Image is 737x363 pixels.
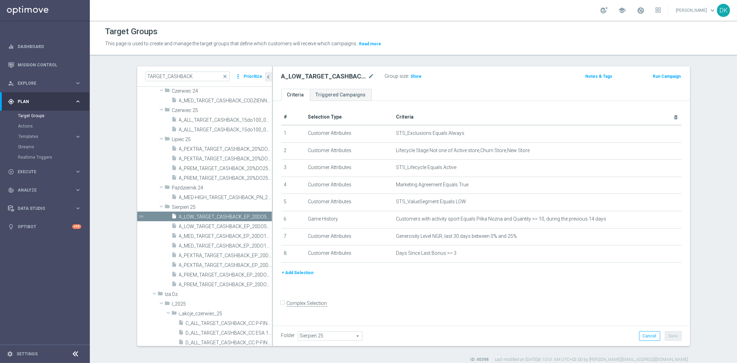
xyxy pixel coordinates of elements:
[396,216,606,222] span: Customers with activity sport Equals Piłka Nożna and Quantity >= 10, during the previous 14 days
[179,320,184,328] i: insert_drive_file
[172,301,272,307] span: I_2025
[186,330,272,336] span: D_ALL_TARGET_CASHBACK_CC ESA 100% do 500 PLN_170725
[18,56,81,74] a: Mission Control
[287,300,327,307] label: Complex Selection
[8,44,14,50] i: equalizer
[8,37,81,56] div: Dashboard
[8,44,82,49] div: equalizer Dashboard
[305,228,393,245] td: Customer Attributes
[172,204,272,210] span: Sierpie&#x144; 25
[8,224,82,230] div: lightbulb Optibot +10
[385,73,408,79] label: Group size
[75,205,81,212] i: keyboard_arrow_right
[8,62,82,68] button: Mission Control
[179,127,272,133] span: A_ALL_TARGET_CASHBACK_15do100_010625_SMS
[18,113,72,119] a: Target Groups
[8,187,14,193] i: track_changes
[18,111,89,121] div: Target Groups
[179,272,272,278] span: A_PREM_TARGET_CASHBACK_EP_20DO500_190825
[179,233,272,239] span: A_MED_TARGET_CASHBACK_EP_20DO100_060825
[172,175,177,183] i: insert_drive_file
[675,5,717,16] a: [PERSON_NAME]keyboard_arrow_down
[18,217,72,236] a: Optibot
[165,291,272,297] span: Iza Dz.
[165,300,170,308] i: folder
[17,352,38,356] a: Settings
[305,177,393,194] td: Customer Attributes
[281,125,305,142] td: 1
[18,134,82,139] button: Templates keyboard_arrow_right
[179,282,272,288] span: A_PREM_TARGET_CASHBACK_EP_20DO500_190825_SMS
[165,136,170,144] i: folder
[396,199,466,205] span: STS_ValueSegment Equals LOW
[18,134,68,139] span: Templates
[8,169,82,175] button: play_circle_outline Execute keyboard_arrow_right
[305,211,393,228] td: Game History
[179,98,272,104] span: A_MED_TARGET_CASHBACK_CODZIENNY NA EURO_170624_WYKLUCZ
[18,123,72,129] a: Actions
[305,142,393,160] td: Customer Attributes
[172,262,177,270] i: insert_drive_file
[408,73,409,79] label: :
[18,206,75,211] span: Data Studio
[305,160,393,177] td: Customer Attributes
[8,205,75,212] div: Data Studio
[172,137,272,142] span: Lipiec 25
[495,357,688,363] label: Last modified on [DATE] at 10:01 AM UTC+02:00 by [PERSON_NAME][EMAIL_ADDRESS][DOMAIN_NAME]
[281,211,305,228] td: 6
[396,130,464,136] span: STS_Exclusions Equals Always
[265,74,272,80] i: chevron_left
[665,331,682,341] button: Save
[8,99,82,104] button: gps_fixed Plan keyboard_arrow_right
[18,121,89,131] div: Actions
[105,41,357,46] span: This page is used to create and manage the target groups that define which customers will receive...
[179,224,272,230] span: A_LOW_TARGET_CASHBACK_EP_20DO50_060825_SMS
[8,99,75,105] div: Plan
[18,81,75,85] span: Explore
[179,195,272,201] span: A_MED-HIGH_TARGET_CASHBACK_PN_20DO100_281024
[172,97,177,105] i: insert_drive_file
[172,126,177,134] i: insert_drive_file
[281,333,295,338] label: Folder
[281,245,305,263] td: 8
[8,81,82,86] div: person_search Explore keyboard_arrow_right
[8,187,82,193] div: track_changes Analyze keyboard_arrow_right
[18,144,72,150] a: Streams
[18,131,89,142] div: Templates
[281,72,367,81] h2: A_LOW_TARGET_CASHBACK_EP_20DO50_060825
[305,109,393,125] th: Selection Type
[18,142,89,152] div: Streams
[358,40,382,48] button: Read more
[717,4,730,17] div: DK
[8,99,14,105] i: gps_fixed
[172,271,177,279] i: insert_drive_file
[186,340,272,346] span: D_ALL_TARGET_CASHBACK_CC P-FINALY LN 100% do 300 PLN_020625
[179,214,272,220] span: A_LOW_TARGET_CASHBACK_EP_20DO50_060825
[75,168,81,175] i: keyboard_arrow_right
[281,177,305,194] td: 4
[172,194,177,202] i: insert_drive_file
[396,182,469,188] span: Marketing Agreement Equals True
[281,269,314,277] button: + Add Selection
[18,152,89,162] div: Realtime Triggers
[18,100,75,104] span: Plan
[396,233,517,239] span: Generosity Level NGR, last 30 days between 0% and 25%
[8,206,82,211] button: Data Studio keyboard_arrow_right
[7,351,13,357] i: settings
[179,146,272,152] span: A_PEXTRA_TARGET_CASHBACK_20%DO500_140725
[165,87,170,95] i: folder
[618,7,626,14] span: school
[179,166,272,171] span: A_PREM_TARGET_CASHBACK_20%DO250_140725
[281,89,310,101] a: Criteria
[281,194,305,211] td: 5
[8,80,75,86] div: Explore
[172,223,177,231] i: insert_drive_file
[8,56,81,74] div: Mission Control
[223,74,228,79] span: close
[281,160,305,177] td: 3
[18,37,81,56] a: Dashboard
[172,165,177,173] i: insert_drive_file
